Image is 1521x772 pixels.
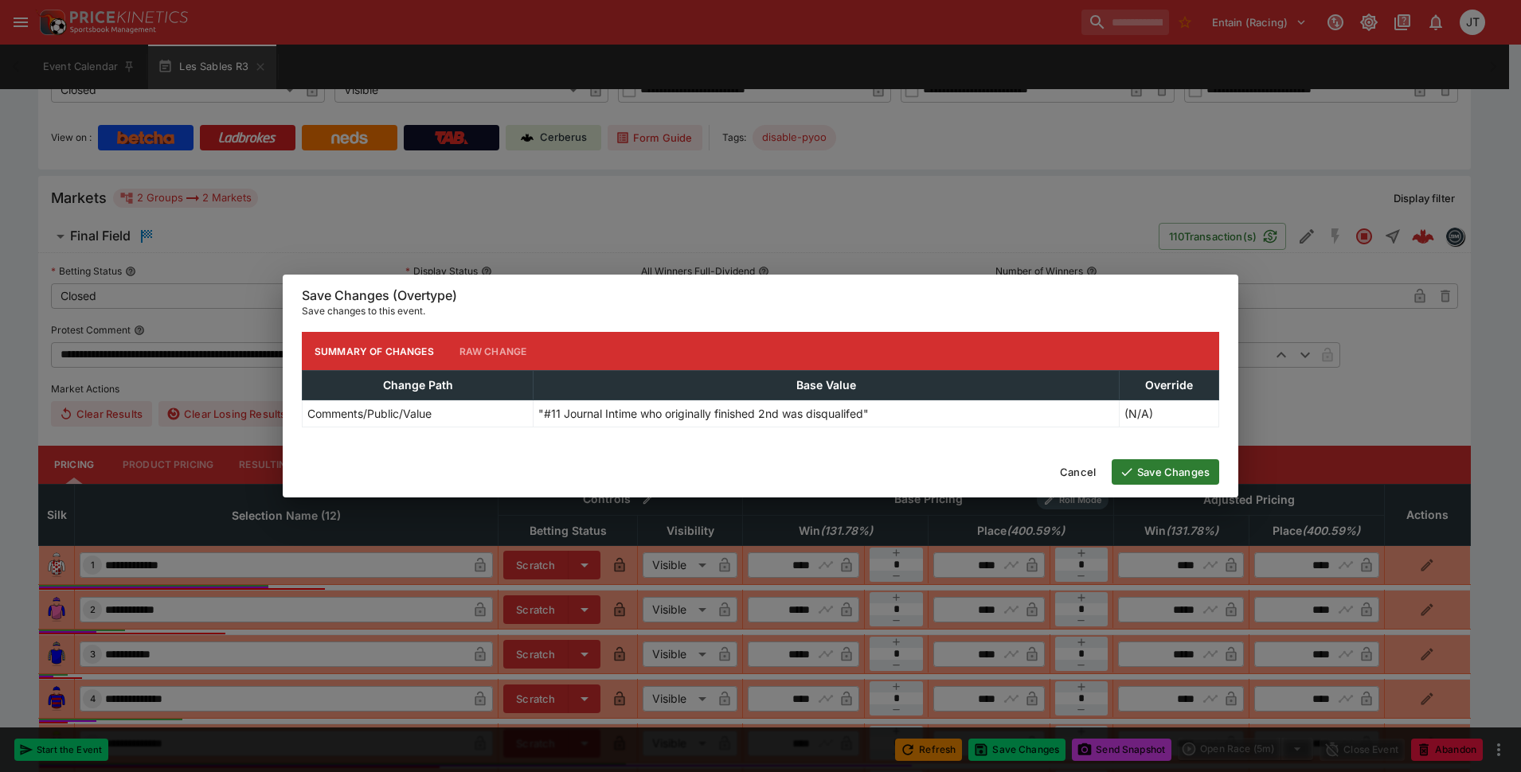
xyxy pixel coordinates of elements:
[302,332,447,370] button: Summary of Changes
[303,371,534,400] th: Change Path
[307,405,432,422] p: Comments/Public/Value
[1112,459,1219,485] button: Save Changes
[302,287,1219,304] h6: Save Changes (Overtype)
[1119,371,1218,400] th: Override
[534,371,1119,400] th: Base Value
[1050,459,1105,485] button: Cancel
[1119,400,1218,427] td: (N/A)
[447,332,540,370] button: Raw Change
[302,303,1219,319] p: Save changes to this event.
[534,400,1119,427] td: "#11 Journal Intime who originally finished 2nd was disqualifed"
